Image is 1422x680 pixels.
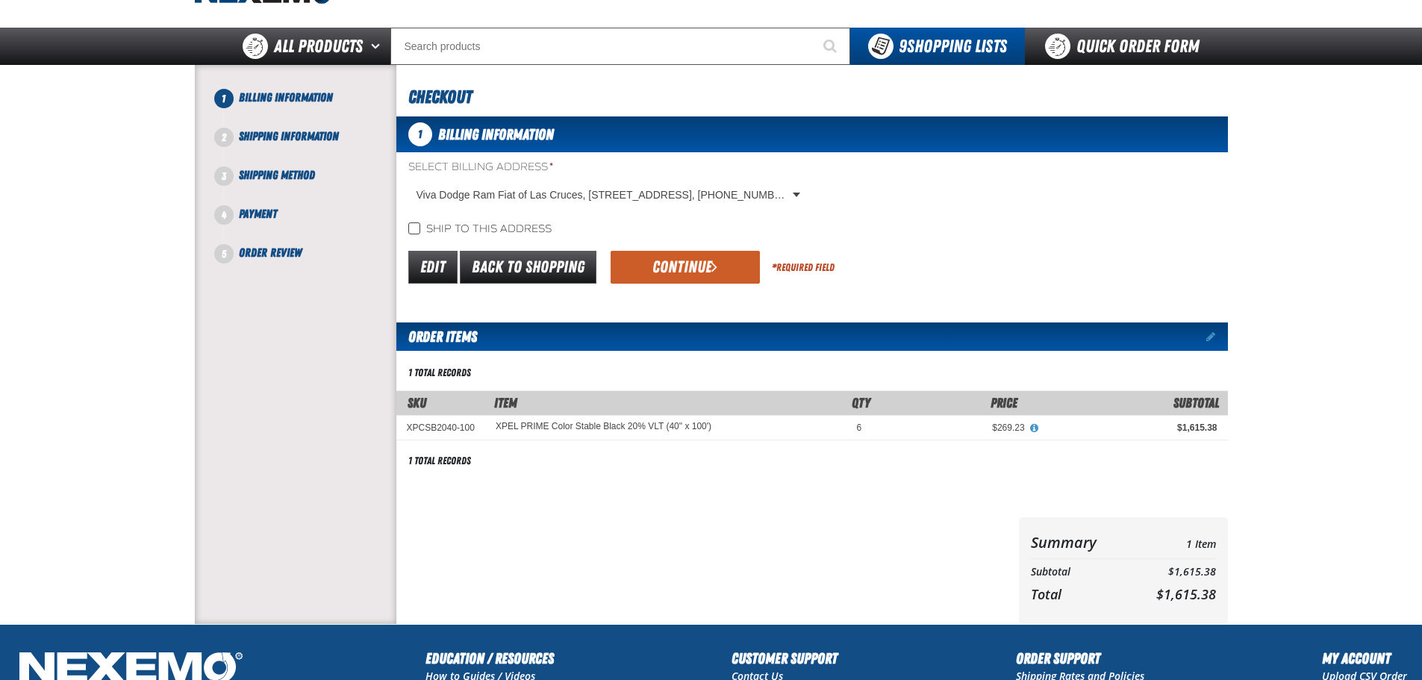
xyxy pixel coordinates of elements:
[214,244,234,263] span: 5
[1031,529,1128,555] th: Summary
[408,222,420,234] input: Ship to this address
[239,168,315,182] span: Shipping Method
[408,251,458,284] a: Edit
[857,422,862,433] span: 6
[224,244,396,262] li: Order Review. Step 5 of 5. Not Completed
[1025,28,1227,65] a: Quick Order Form
[850,28,1025,65] button: You have 9 Shopping Lists. Open to view details
[852,395,870,411] span: Qty
[214,89,234,108] span: 1
[224,205,396,244] li: Payment. Step 4 of 5. Not Completed
[991,395,1017,411] span: Price
[366,28,390,65] button: Open All Products pages
[1016,647,1144,670] h2: Order Support
[1322,647,1407,670] h2: My Account
[408,395,426,411] a: SKU
[1127,529,1215,555] td: 1 Item
[239,90,333,105] span: Billing Information
[239,246,302,260] span: Order Review
[1031,582,1128,606] th: Total
[408,454,471,468] div: 1 total records
[390,28,850,65] input: Search
[494,395,517,411] span: Item
[772,261,835,275] div: Required Field
[438,125,554,143] span: Billing Information
[408,87,472,107] span: Checkout
[239,207,277,221] span: Payment
[214,128,234,147] span: 2
[899,36,1007,57] span: Shopping Lists
[425,647,554,670] h2: Education / Resources
[417,187,790,203] span: Viva Dodge Ram Fiat of Las Cruces, [STREET_ADDRESS], [PHONE_NUMBER]
[408,222,552,237] label: Ship to this address
[224,166,396,205] li: Shipping Method. Step 3 of 5. Not Completed
[460,251,596,284] a: Back to Shopping
[213,89,396,262] nav: Checkout steps. Current step is Billing Information. Step 1 of 5
[396,322,477,351] h2: Order Items
[408,366,471,380] div: 1 total records
[1206,331,1228,342] a: Edit items
[611,251,760,284] button: Continue
[408,122,432,146] span: 1
[732,647,838,670] h2: Customer Support
[899,36,907,57] strong: 9
[396,415,485,440] td: XPCSB2040-100
[496,422,711,432] : XPEL PRIME Color Stable Black 20% VLT (40" x 100')
[239,129,339,143] span: Shipping Information
[1046,422,1217,434] div: $1,615.38
[1031,562,1128,582] th: Subtotal
[882,422,1024,434] div: $269.23
[224,89,396,128] li: Billing Information. Step 1 of 5. Not Completed
[224,128,396,166] li: Shipping Information. Step 2 of 5. Not Completed
[214,166,234,186] span: 3
[408,160,806,175] label: Select Billing Address
[1025,422,1044,435] button: View All Prices for XPEL PRIME Color Stable Black 20% VLT (40" x 100')
[1173,395,1219,411] span: Subtotal
[1156,585,1216,603] span: $1,615.38
[1127,562,1215,582] td: $1,615.38
[274,33,363,60] span: All Products
[813,28,850,65] button: Start Searching
[214,205,234,225] span: 4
